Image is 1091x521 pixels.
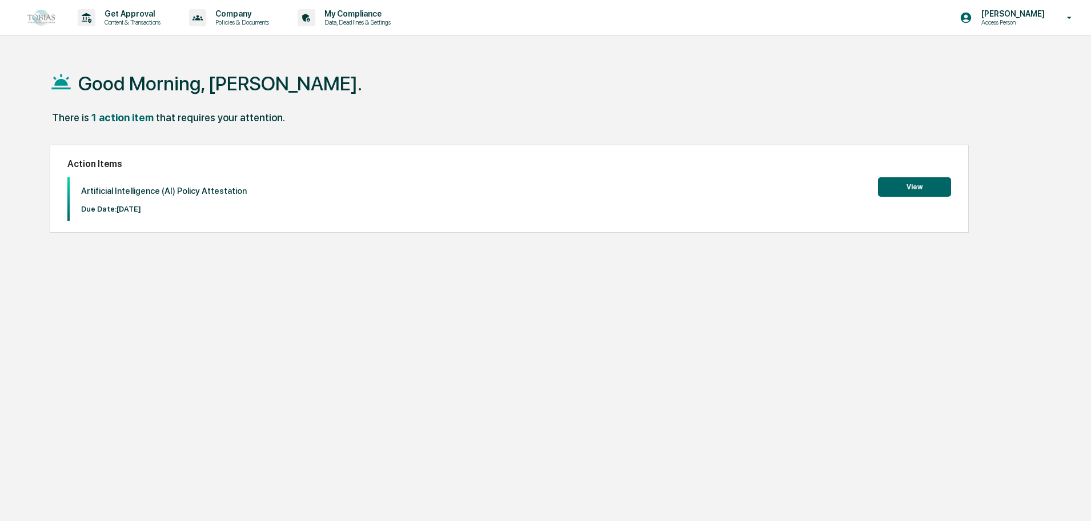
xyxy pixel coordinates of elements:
p: Access Person [972,18,1050,26]
p: Data, Deadlines & Settings [315,18,396,26]
div: that requires your attention. [156,112,285,124]
h1: Good Morning, [PERSON_NAME]. [78,72,362,95]
p: Company [206,9,275,18]
div: There is [52,112,89,124]
p: Get Approval [95,9,166,18]
p: Policies & Documents [206,18,275,26]
p: Due Date: [DATE] [81,205,247,213]
button: View [878,177,951,197]
p: [PERSON_NAME] [972,9,1050,18]
p: My Compliance [315,9,396,18]
p: Content & Transactions [95,18,166,26]
img: logo [27,10,55,25]
div: 1 action item [91,112,154,124]
h2: Action Items [67,158,951,169]
a: View [878,181,951,192]
p: Artificial Intelligence (AI) Policy Attestation [81,186,247,196]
